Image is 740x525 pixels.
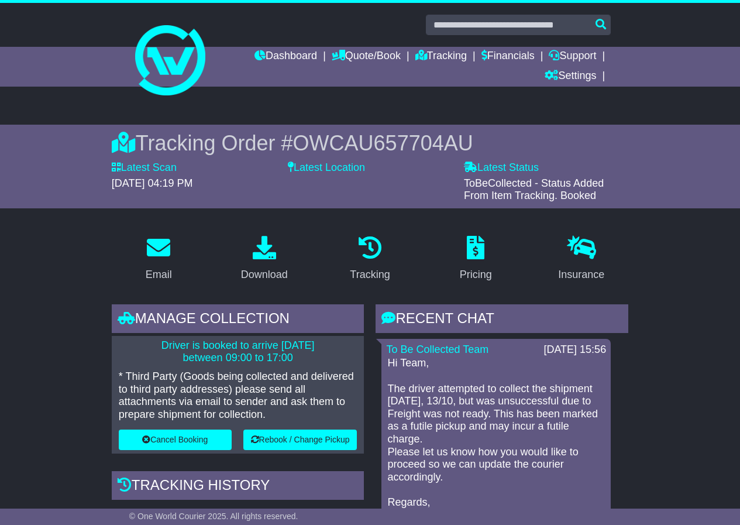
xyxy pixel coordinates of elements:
[387,357,605,521] p: Hi Team, The driver attempted to collect the shipment [DATE], 13/10, but was unsuccessful due to ...
[550,232,612,287] a: Insurance
[254,47,317,67] a: Dashboard
[119,430,232,450] button: Cancel Booking
[241,267,288,283] div: Download
[119,339,357,365] p: Driver is booked to arrive [DATE] between 09:00 to 17:00
[112,131,628,156] div: Tracking Order #
[342,232,397,287] a: Tracking
[112,304,364,336] div: Manage collection
[146,267,172,283] div: Email
[464,162,539,174] label: Latest Status
[112,177,193,189] span: [DATE] 04:19 PM
[350,267,390,283] div: Tracking
[558,267,604,283] div: Insurance
[481,47,535,67] a: Financials
[415,47,467,67] a: Tracking
[119,370,357,421] p: * Third Party (Goods being collected and delivered to third party addresses) please send all atta...
[233,232,295,287] a: Download
[386,344,488,355] a: To Be Collected Team
[332,47,401,67] a: Quote/Book
[112,162,177,174] label: Latest Scan
[376,304,628,336] div: RECENT CHAT
[549,47,596,67] a: Support
[545,67,596,87] a: Settings
[112,471,364,503] div: Tracking history
[460,267,492,283] div: Pricing
[138,232,180,287] a: Email
[452,232,500,287] a: Pricing
[464,177,604,202] span: ToBeCollected - Status Added From Item Tracking. Booked
[293,131,473,155] span: OWCAU657704AU
[288,162,365,174] label: Latest Location
[543,344,606,356] div: [DATE] 15:56
[129,512,298,521] span: © One World Courier 2025. All rights reserved.
[243,430,357,450] button: Rebook / Change Pickup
